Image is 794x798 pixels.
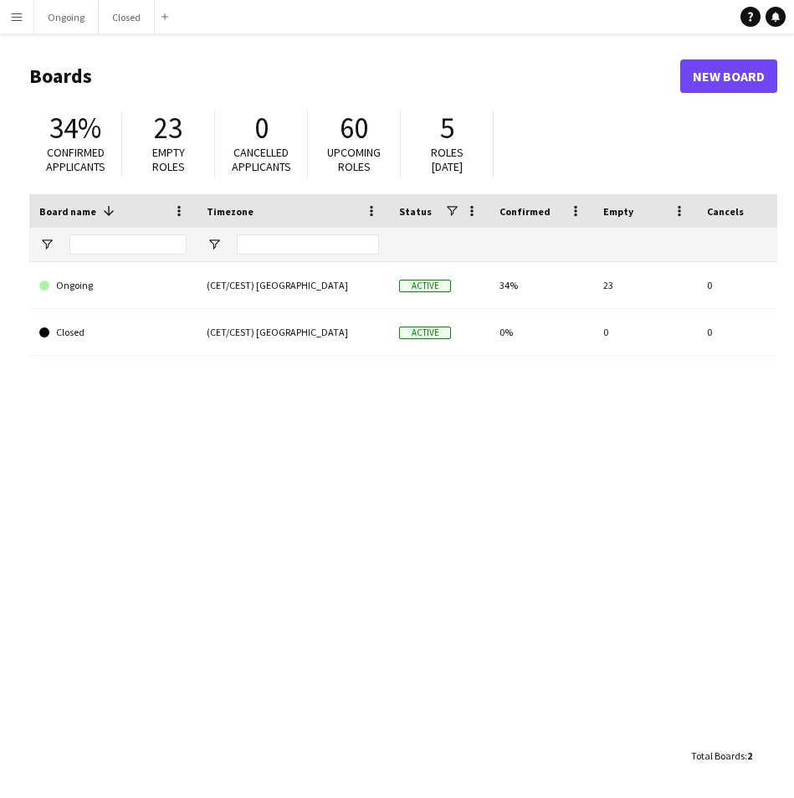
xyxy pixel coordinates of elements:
[340,110,368,147] span: 60
[197,262,389,308] div: (CET/CEST) [GEOGRAPHIC_DATA]
[593,262,697,308] div: 23
[154,110,182,147] span: 23
[49,110,101,147] span: 34%
[29,64,680,89] h1: Boards
[197,309,389,355] div: (CET/CEST) [GEOGRAPHIC_DATA]
[39,237,54,252] button: Open Filter Menu
[399,205,432,218] span: Status
[440,110,454,147] span: 5
[39,262,187,309] a: Ongoing
[691,739,752,772] div: :
[747,749,752,762] span: 2
[207,237,222,252] button: Open Filter Menu
[237,234,379,255] input: Timezone Filter Input
[207,205,254,218] span: Timezone
[431,145,464,174] span: Roles [DATE]
[152,145,185,174] span: Empty roles
[499,205,551,218] span: Confirmed
[680,59,777,93] a: New Board
[489,309,593,355] div: 0%
[39,309,187,356] a: Closed
[707,205,744,218] span: Cancels
[489,262,593,308] div: 34%
[691,749,745,762] span: Total Boards
[99,1,155,33] button: Closed
[39,205,96,218] span: Board name
[603,205,633,218] span: Empty
[69,234,187,255] input: Board name Filter Input
[232,145,291,174] span: Cancelled applicants
[254,110,269,147] span: 0
[327,145,381,174] span: Upcoming roles
[399,327,451,339] span: Active
[593,309,697,355] div: 0
[34,1,99,33] button: Ongoing
[46,145,105,174] span: Confirmed applicants
[399,280,451,292] span: Active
